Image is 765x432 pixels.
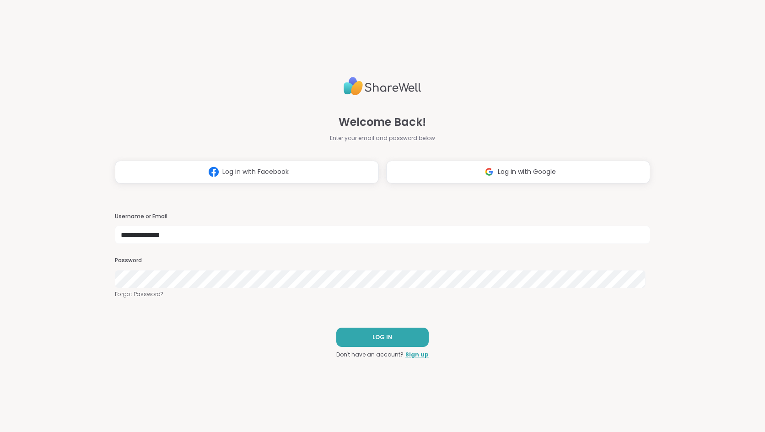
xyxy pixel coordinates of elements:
span: Enter your email and password below [330,134,435,142]
span: Don't have an account? [336,351,404,359]
img: ShareWell Logomark [480,163,498,180]
a: Sign up [405,351,429,359]
span: Log in with Facebook [222,167,289,177]
img: ShareWell Logo [344,73,421,99]
button: Log in with Facebook [115,161,379,184]
h3: Password [115,257,650,265]
span: LOG IN [372,333,392,341]
button: LOG IN [336,328,429,347]
span: Welcome Back! [339,114,426,130]
h3: Username or Email [115,213,650,221]
button: Log in with Google [386,161,650,184]
span: Log in with Google [498,167,556,177]
a: Forgot Password? [115,290,650,298]
img: ShareWell Logomark [205,163,222,180]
